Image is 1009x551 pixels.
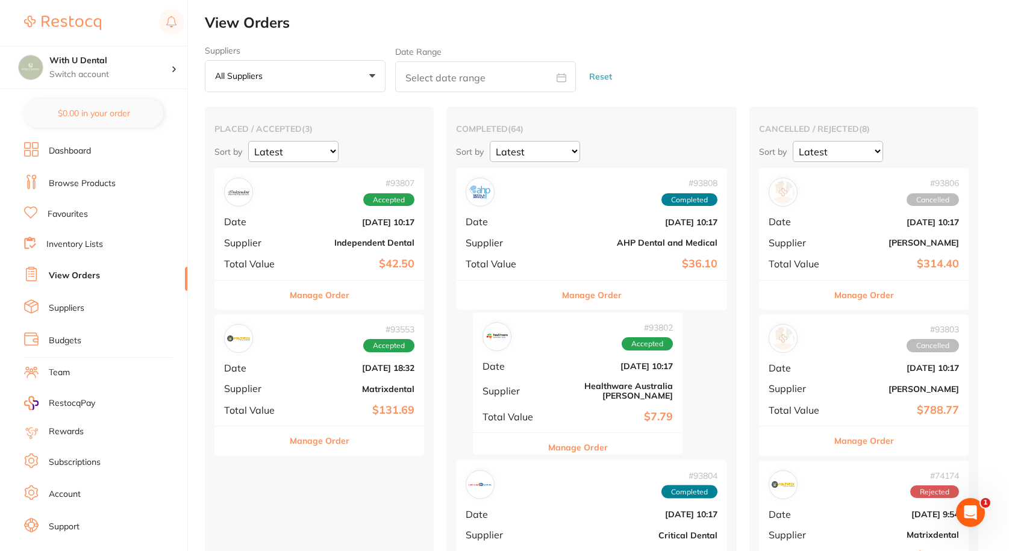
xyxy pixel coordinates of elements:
span: # 93808 [661,178,717,188]
img: RestocqPay [24,396,39,410]
span: Date [769,216,829,227]
span: # 93806 [907,178,959,188]
b: $36.10 [556,258,717,270]
a: Subscriptions [49,456,101,469]
b: $314.40 [839,258,959,270]
button: All suppliers [205,60,386,93]
iframe: Intercom live chat [956,498,985,527]
b: Matrixdental [839,530,959,540]
a: Suppliers [49,302,84,314]
p: Sort by [214,146,242,157]
span: Supplier [466,529,546,540]
button: Manage Order [834,426,894,455]
span: # 93803 [907,325,959,334]
button: $0.00 in your order [24,99,163,128]
span: Total Value [769,405,829,416]
button: Manage Order [562,281,622,310]
button: Reset [586,61,616,93]
span: 1 [981,498,990,508]
span: Date [769,509,829,520]
b: [DATE] 10:17 [556,509,717,519]
h2: View Orders [205,14,1009,31]
a: Team [49,367,70,379]
span: # 93804 [661,471,717,481]
span: Total Value [466,258,546,269]
label: Date Range [395,47,442,57]
span: Supplier [769,237,829,248]
img: Restocq Logo [24,16,101,30]
span: Rejected [910,485,959,499]
img: Critical Dental [469,473,492,496]
img: Matrixdental [772,473,795,496]
b: [DATE] 9:54 [839,509,959,519]
a: Browse Products [49,178,116,190]
h2: cancelled / rejected ( 8 ) [759,123,969,134]
b: [PERSON_NAME] [839,384,959,394]
span: Cancelled [907,339,959,352]
p: Sort by [759,146,787,157]
img: Adam Dental [772,327,795,350]
span: Date [466,216,546,227]
a: Rewards [49,426,84,438]
h4: With U Dental [49,55,171,67]
b: [DATE] 10:17 [556,217,717,227]
b: Critical Dental [556,530,717,540]
span: # 74174 [910,471,959,481]
h2: placed / accepted ( 3 ) [214,123,424,134]
input: Select date range [395,61,576,92]
b: $788.77 [839,404,959,417]
span: Supplier [466,237,546,248]
a: RestocqPay [24,396,95,410]
img: Henry Schein Halas [772,181,795,204]
p: All suppliers [215,70,267,81]
a: Favourites [48,208,88,220]
span: Date [466,509,546,520]
b: [DATE] 10:17 [839,363,959,373]
span: Supplier [769,383,829,394]
span: Total Value [769,258,829,269]
span: Completed [661,485,717,499]
a: View Orders [49,270,100,282]
label: Suppliers [205,46,386,55]
h2: completed ( 64 ) [456,123,727,134]
p: Switch account [49,69,171,81]
span: Date [769,363,829,373]
span: RestocqPay [49,397,95,409]
a: Account [49,488,81,500]
a: Dashboard [49,145,91,157]
a: Restocq Logo [24,9,101,37]
b: [PERSON_NAME] [839,238,959,247]
a: Support [49,521,80,533]
span: Completed [661,193,717,207]
img: With U Dental [19,55,43,79]
button: Manage Order [834,281,894,310]
b: [DATE] 10:17 [839,217,959,227]
a: Inventory Lists [46,238,103,251]
span: Supplier [769,529,829,540]
b: AHP Dental and Medical [556,238,717,247]
span: Cancelled [907,193,959,207]
img: AHP Dental and Medical [469,181,492,204]
a: Budgets [49,335,81,347]
p: Sort by [456,146,484,157]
